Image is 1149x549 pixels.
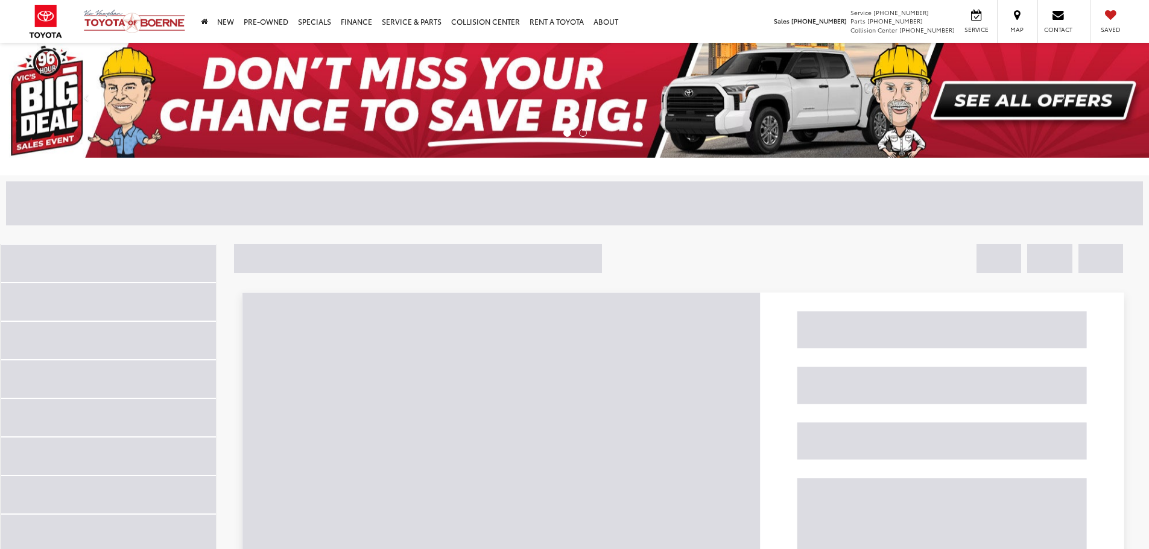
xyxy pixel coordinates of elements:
[1004,25,1030,34] span: Map
[899,25,955,34] span: [PHONE_NUMBER]
[83,9,186,34] img: Vic Vaughan Toyota of Boerne
[791,16,847,25] span: [PHONE_NUMBER]
[867,16,923,25] span: [PHONE_NUMBER]
[774,16,790,25] span: Sales
[850,16,866,25] span: Parts
[1044,25,1072,34] span: Contact
[850,8,872,17] span: Service
[1097,25,1124,34] span: Saved
[963,25,990,34] span: Service
[873,8,929,17] span: [PHONE_NUMBER]
[850,25,897,34] span: Collision Center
